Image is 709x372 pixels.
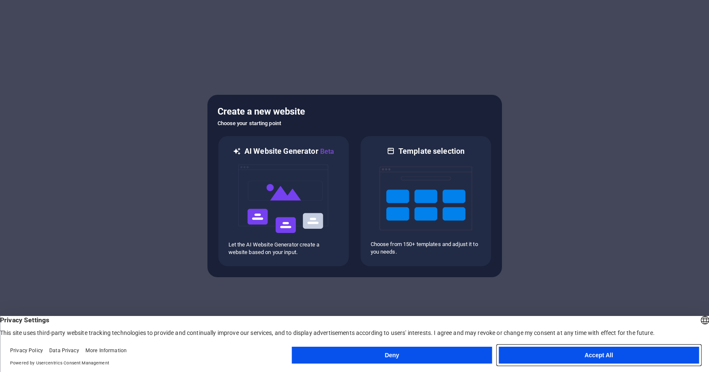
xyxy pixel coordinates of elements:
[371,241,481,256] p: Choose from 150+ templates and adjust it to you needs.
[218,135,350,267] div: AI Website GeneratorBetaaiLet the AI Website Generator create a website based on your input.
[398,146,465,156] h6: Template selection
[218,118,492,128] h6: Choose your starting point
[244,146,334,157] h6: AI Website Generator
[237,157,330,241] img: ai
[319,147,335,155] span: Beta
[228,241,339,256] p: Let the AI Website Generator create a website based on your input.
[360,135,492,267] div: Template selectionChoose from 150+ templates and adjust it to you needs.
[218,105,492,118] h5: Create a new website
